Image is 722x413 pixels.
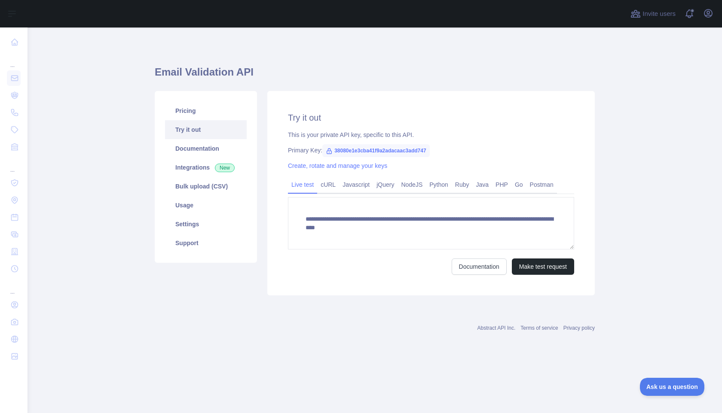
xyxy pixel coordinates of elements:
[452,178,473,191] a: Ruby
[215,164,235,172] span: New
[165,101,247,120] a: Pricing
[492,178,511,191] a: PHP
[526,178,557,191] a: Postman
[165,215,247,234] a: Settings
[165,196,247,215] a: Usage
[165,234,247,252] a: Support
[288,178,317,191] a: Live test
[563,325,595,331] a: Privacy policy
[322,144,430,157] span: 38080e1e3cba41f9a2adacaac3add747
[473,178,493,191] a: Java
[288,112,574,124] h2: Try it out
[339,178,373,191] a: Javascript
[7,278,21,295] div: ...
[640,378,705,396] iframe: Toggle Customer Support
[512,258,574,275] button: Make test request
[398,178,426,191] a: NodeJS
[288,131,574,139] div: This is your private API key, specific to this API.
[426,178,452,191] a: Python
[317,178,339,191] a: cURL
[511,178,526,191] a: Go
[155,65,595,86] h1: Email Validation API
[165,120,247,139] a: Try it out
[642,9,676,19] span: Invite users
[288,146,574,155] div: Primary Key:
[373,178,398,191] a: jQuery
[7,156,21,173] div: ...
[477,325,516,331] a: Abstract API Inc.
[629,7,677,21] button: Invite users
[452,258,507,275] a: Documentation
[165,177,247,196] a: Bulk upload (CSV)
[165,158,247,177] a: Integrations New
[288,162,387,169] a: Create, rotate and manage your keys
[520,325,558,331] a: Terms of service
[165,139,247,158] a: Documentation
[7,52,21,69] div: ...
